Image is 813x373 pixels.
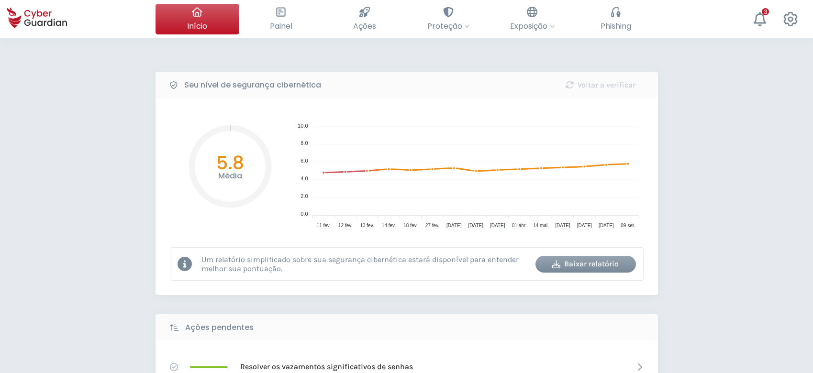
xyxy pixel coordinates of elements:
tspan: 01 abr. [512,223,526,228]
tspan: [DATE] [555,223,570,228]
tspan: 6.0 [301,158,308,164]
button: Início [156,4,239,34]
div: Voltar a verificar [557,79,644,91]
tspan: 12 fev. [338,223,352,228]
tspan: [DATE] [599,223,614,228]
tspan: 2.0 [301,193,308,199]
tspan: 27 fev. [425,223,439,228]
p: Resolver os vazamentos significativos de senhas [240,362,413,372]
span: Início [187,20,207,32]
tspan: 8.0 [301,140,308,146]
span: Phishing [601,20,631,32]
tspan: 0.0 [301,211,308,217]
tspan: 14 mai. [533,223,549,228]
div: Baixar relatório [543,258,629,270]
b: Ações pendentes [185,322,254,333]
span: Ações [353,20,376,32]
button: Exposição [490,4,574,34]
tspan: 4.0 [301,176,308,181]
button: Proteção [407,4,490,34]
span: Exposição [510,20,555,32]
button: Ações [323,4,407,34]
tspan: 10.0 [298,123,308,129]
tspan: [DATE] [468,223,483,228]
button: Baixar relatório [535,256,636,273]
button: Painel [239,4,323,34]
tspan: [DATE] [446,223,462,228]
tspan: 11 fev. [316,223,330,228]
button: Phishing [574,4,658,34]
span: Painel [270,20,292,32]
button: Voltar a verificar [550,77,651,93]
tspan: [DATE] [577,223,592,228]
div: 3 [762,8,769,15]
tspan: 18 fev. [403,223,417,228]
tspan: 09 set. [621,223,635,228]
tspan: 14 fev. [381,223,395,228]
b: Seu nível de segurança cibernética [184,79,321,91]
span: Proteção [427,20,469,32]
p: Um relatório simplificado sobre sua segurança cibernética estará disponível para entender melhor ... [201,255,528,273]
tspan: 13 fev. [360,223,374,228]
tspan: [DATE] [490,223,505,228]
